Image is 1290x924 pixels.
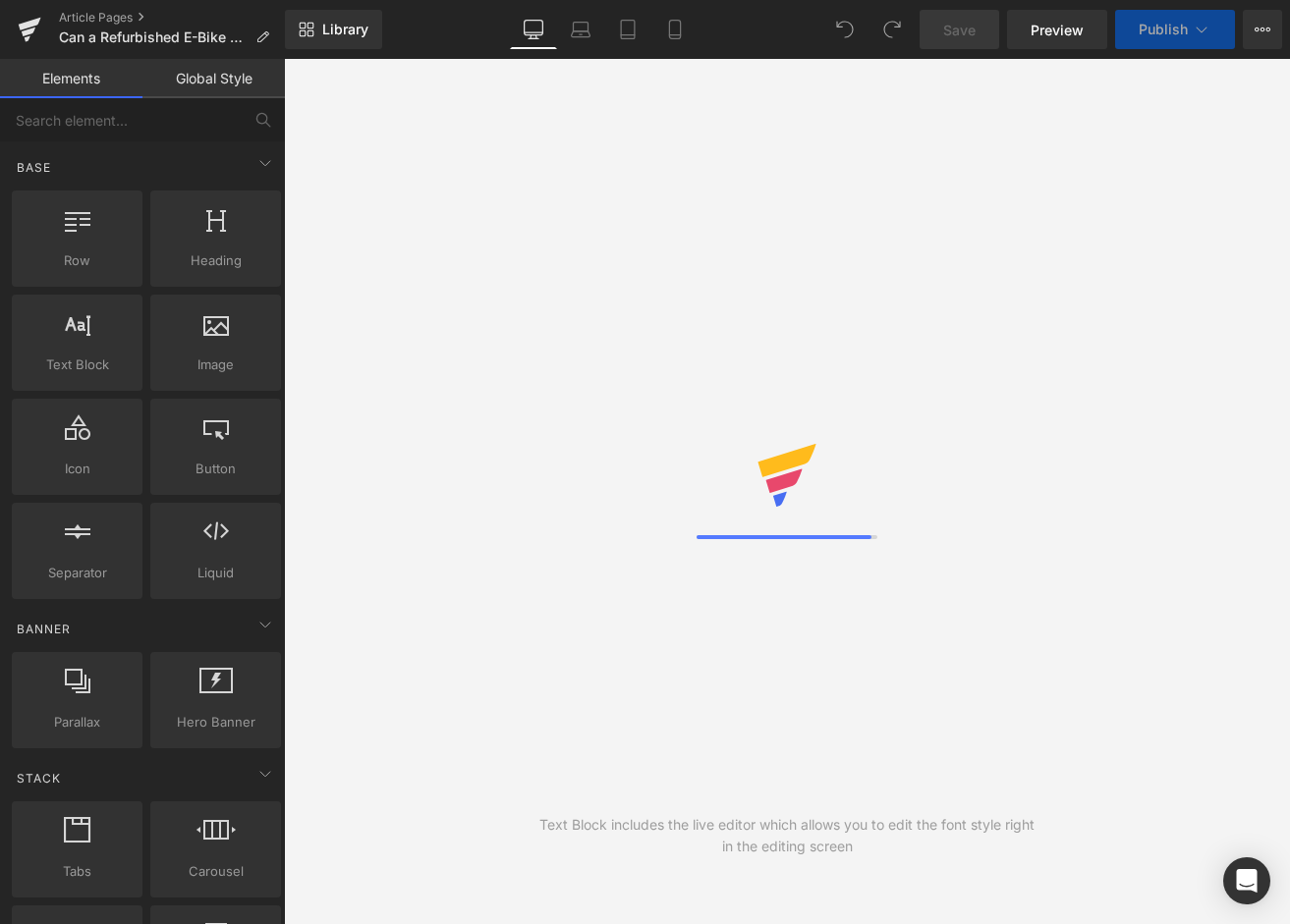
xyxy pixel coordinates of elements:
[18,250,137,271] span: Row
[510,10,557,49] a: Desktop
[18,563,137,583] span: Separator
[825,10,865,49] button: Undo
[156,563,275,583] span: Liquid
[1243,10,1282,49] button: More
[1223,857,1270,904] div: Open Intercom Messenger
[18,354,137,375] span: Text Block
[604,10,651,49] a: Tablet
[322,21,368,38] span: Library
[15,769,63,788] span: Stack
[535,814,1038,857] div: Text Block includes the live editor which allows you to edit the font style right in the editing ...
[18,712,137,733] span: Parallax
[285,10,382,49] a: New Library
[156,712,275,733] span: Hero Banner
[59,29,248,45] span: Can a Refurbished E-Bike Be Just as Dependable as a New One?
[18,459,137,479] span: Icon
[1031,20,1084,40] span: Preview
[943,20,976,40] span: Save
[142,59,285,98] a: Global Style
[1139,22,1188,37] span: Publish
[1115,10,1235,49] button: Publish
[156,861,275,882] span: Carousel
[156,459,275,479] span: Button
[18,861,137,882] span: Tabs
[59,10,285,26] a: Article Pages
[557,10,604,49] a: Laptop
[872,10,912,49] button: Redo
[651,10,699,49] a: Mobile
[15,158,53,177] span: Base
[156,250,275,271] span: Heading
[15,620,73,638] span: Banner
[156,354,275,375] span: Image
[1007,10,1107,49] a: Preview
